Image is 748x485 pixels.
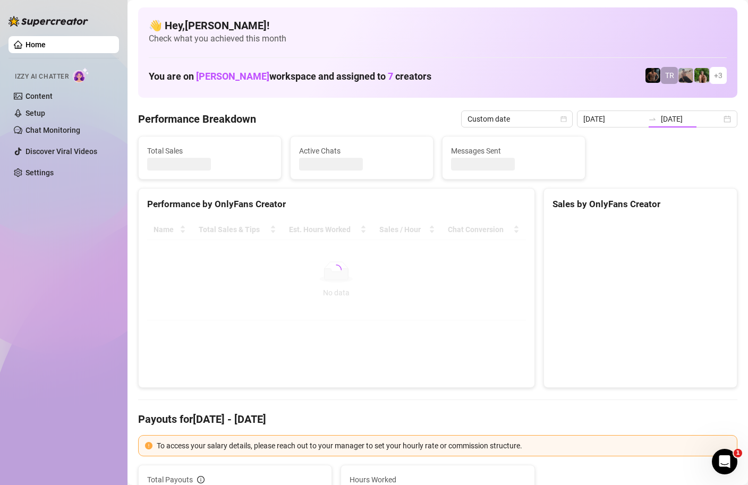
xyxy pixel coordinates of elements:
[661,113,721,125] input: End date
[149,18,727,33] h4: 👋 Hey, [PERSON_NAME] !
[147,197,526,211] div: Performance by OnlyFans Creator
[149,71,431,82] h1: You are on workspace and assigned to creators
[145,442,152,449] span: exclamation-circle
[648,115,657,123] span: swap-right
[25,109,45,117] a: Setup
[25,147,97,156] a: Discover Viral Videos
[648,115,657,123] span: to
[583,113,644,125] input: Start date
[734,449,742,457] span: 1
[196,71,269,82] span: [PERSON_NAME]
[552,197,728,211] div: Sales by OnlyFans Creator
[25,92,53,100] a: Content
[299,145,424,157] span: Active Chats
[467,111,566,127] span: Custom date
[25,168,54,177] a: Settings
[665,70,674,81] span: TR
[15,72,69,82] span: Izzy AI Chatter
[25,40,46,49] a: Home
[149,33,727,45] span: Check what you achieved this month
[157,440,730,452] div: To access your salary details, please reach out to your manager to set your hourly rate or commis...
[25,126,80,134] a: Chat Monitoring
[388,71,393,82] span: 7
[714,70,722,81] span: + 3
[73,67,89,83] img: AI Chatter
[8,16,88,27] img: logo-BBDzfeDw.svg
[330,264,342,276] span: loading
[712,449,737,474] iframe: Intercom live chat
[560,116,567,122] span: calendar
[138,112,256,126] h4: Performance Breakdown
[694,68,709,83] img: Nathaniel
[197,476,205,483] span: info-circle
[147,145,273,157] span: Total Sales
[678,68,693,83] img: LC
[138,412,737,427] h4: Payouts for [DATE] - [DATE]
[645,68,660,83] img: Trent
[451,145,576,157] span: Messages Sent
